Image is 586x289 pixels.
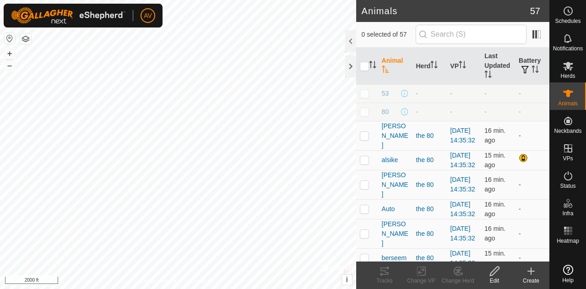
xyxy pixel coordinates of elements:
[481,48,515,85] th: Last Updated
[450,201,475,218] a: [DATE] 14:35:32
[450,152,475,169] a: [DATE] 14:35:32
[515,219,549,248] td: -
[403,277,439,285] div: Change VP
[416,107,443,117] div: -
[532,67,539,74] p-sorticon: Activate to sort
[446,48,481,85] th: VP
[459,62,466,70] p-sorticon: Activate to sort
[382,170,409,199] span: [PERSON_NAME]
[562,211,573,216] span: Infra
[557,238,579,244] span: Heatmap
[416,155,443,165] div: the 80
[382,155,398,165] span: alsike
[144,11,152,21] span: AV
[142,277,176,285] a: Privacy Policy
[346,276,347,284] span: i
[484,72,492,79] p-sorticon: Activate to sort
[416,229,443,239] div: the 80
[382,89,389,98] span: 53
[450,127,475,144] a: [DATE] 14:35:32
[515,103,549,121] td: -
[450,250,475,267] a: [DATE] 14:35:32
[412,48,446,85] th: Herd
[562,278,574,283] span: Help
[484,108,487,115] span: -
[560,73,575,79] span: Herds
[515,248,549,268] td: -
[366,277,403,285] div: Tracks
[362,30,416,39] span: 0 selected of 57
[362,5,530,16] h2: Animals
[416,131,443,141] div: the 80
[555,18,581,24] span: Schedules
[11,7,125,24] img: Gallagher Logo
[553,46,583,51] span: Notifications
[416,25,526,44] input: Search (S)
[416,89,443,98] div: -
[450,90,452,97] app-display-virtual-paddock-transition: -
[484,127,505,144] span: Sep 11, 2025, 7:07 AM
[550,261,586,287] a: Help
[515,84,549,103] td: -
[439,277,476,285] div: Change Herd
[450,176,475,193] a: [DATE] 14:35:32
[484,250,505,267] span: Sep 11, 2025, 7:08 AM
[476,277,513,285] div: Edit
[560,183,575,189] span: Status
[484,176,505,193] span: Sep 11, 2025, 7:08 AM
[515,121,549,150] td: -
[4,48,15,59] button: +
[563,156,573,161] span: VPs
[450,225,475,242] a: [DATE] 14:35:32
[416,204,443,214] div: the 80
[382,219,409,248] span: [PERSON_NAME]
[430,62,438,70] p-sorticon: Activate to sort
[382,67,389,74] p-sorticon: Activate to sort
[342,275,352,285] button: i
[513,277,549,285] div: Create
[4,33,15,44] button: Reset Map
[4,60,15,71] button: –
[484,152,505,169] span: Sep 11, 2025, 7:08 AM
[369,62,376,70] p-sorticon: Activate to sort
[382,107,389,117] span: 80
[484,90,487,97] span: -
[450,108,452,115] app-display-virtual-paddock-transition: -
[515,48,549,85] th: Battery
[416,180,443,190] div: the 80
[484,225,505,242] span: Sep 11, 2025, 7:07 AM
[515,170,549,199] td: -
[416,253,443,263] div: the 80
[554,128,581,134] span: Neckbands
[382,253,407,263] span: berseem
[558,101,578,106] span: Animals
[20,33,31,44] button: Map Layers
[484,201,505,218] span: Sep 11, 2025, 7:08 AM
[382,121,409,150] span: [PERSON_NAME]
[187,277,214,285] a: Contact Us
[378,48,412,85] th: Animal
[515,199,549,219] td: -
[382,204,395,214] span: Auto
[530,4,540,18] span: 57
